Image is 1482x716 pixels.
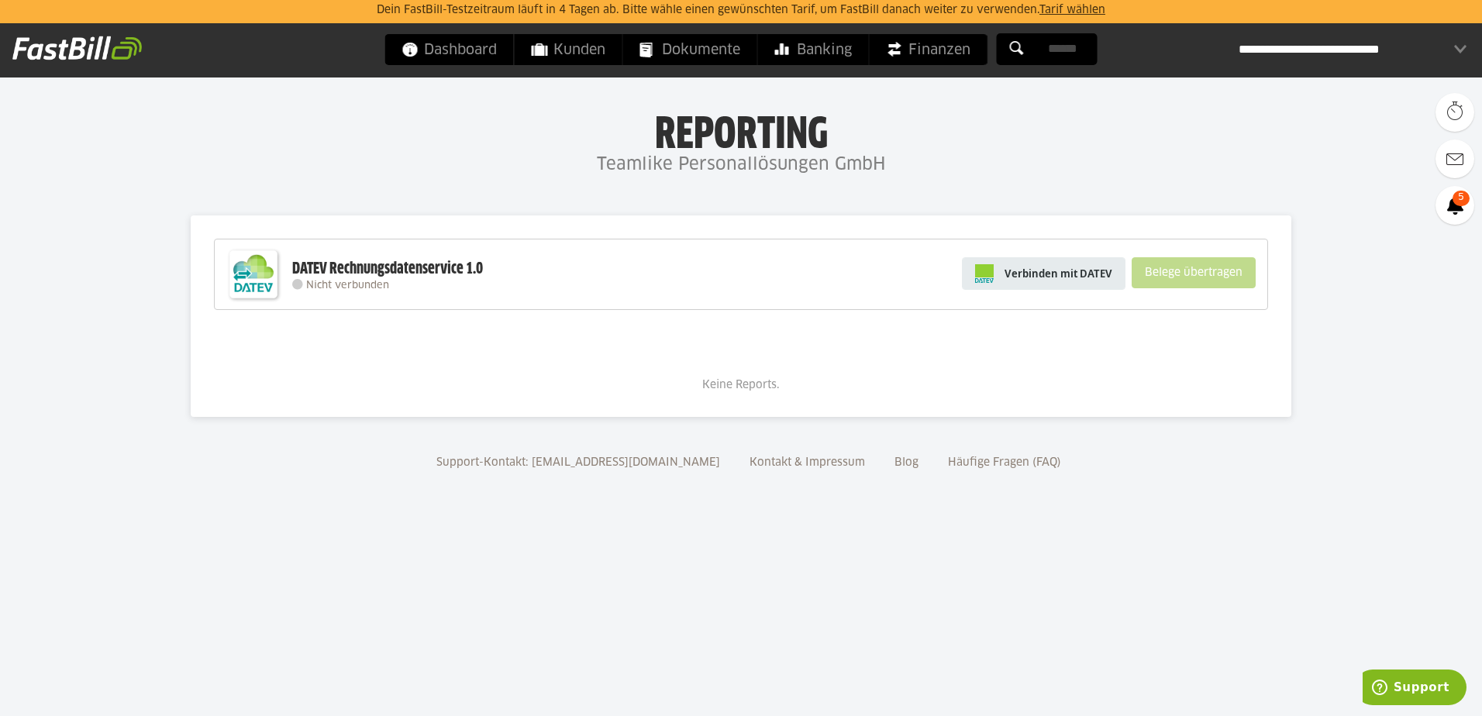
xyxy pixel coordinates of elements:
[1005,266,1112,281] span: Verbinden mit DATEV
[1363,670,1466,708] iframe: Öffnet ein Widget, in dem Sie weitere Informationen finden
[306,281,389,291] span: Nicht verbunden
[402,34,497,65] span: Dashboard
[887,34,970,65] span: Finanzen
[640,34,740,65] span: Dokumente
[1132,257,1256,288] sl-button: Belege übertragen
[889,457,924,468] a: Blog
[623,34,757,65] a: Dokumente
[1039,5,1105,15] a: Tarif wählen
[431,457,725,468] a: Support-Kontakt: [EMAIL_ADDRESS][DOMAIN_NAME]
[870,34,987,65] a: Finanzen
[975,264,994,283] img: pi-datev-logo-farbig-24.svg
[12,36,142,60] img: fastbill_logo_white.png
[775,34,852,65] span: Banking
[1435,186,1474,225] a: 5
[702,380,780,391] span: Keine Reports.
[222,243,284,305] img: DATEV-Datenservice Logo
[532,34,605,65] span: Kunden
[1453,191,1470,206] span: 5
[758,34,869,65] a: Banking
[385,34,514,65] a: Dashboard
[292,259,483,279] div: DATEV Rechnungsdatenservice 1.0
[744,457,870,468] a: Kontakt & Impressum
[515,34,622,65] a: Kunden
[943,457,1067,468] a: Häufige Fragen (FAQ)
[962,257,1125,290] a: Verbinden mit DATEV
[155,109,1327,150] h1: Reporting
